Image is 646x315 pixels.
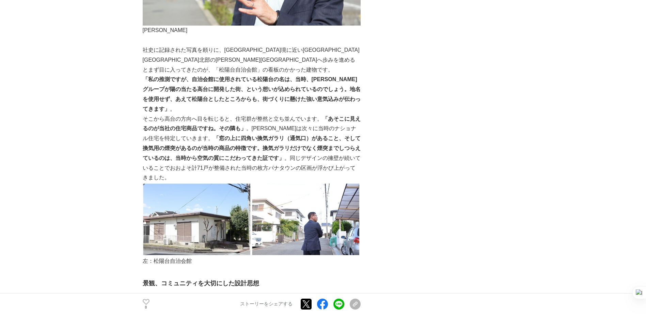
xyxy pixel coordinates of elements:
[143,256,361,266] p: 左：松陽台自治会館
[143,114,361,183] p: そこから高台の方向へ目を転じると、住宅群が整然と立ち並んでいます。 。[PERSON_NAME]は次々に当時のナショナル住宅を特定していきます。 。同じデザインの擁壁が続いていることでおおよそ計...
[143,76,361,111] strong: 「私の推測ですが、自治会館に使用されている松陽台の名は、当時、[PERSON_NAME]グループが陽の当たる高台に開発した街、という想いが込められているのでしょう。地名を使用せず、あえて松陽台と...
[143,183,361,256] img: thumbnail_cac97880-74a3-11ee-aa15-91e10cd26411.jpg
[240,301,293,307] p: ストーリーをシェアする
[143,135,361,161] strong: 「窓の上に四角い換気ガラリ（通気口）があること、そして換気用の煙突があるのが当時の商品の特徴です。換気ガラリだけでなく煙突までしつらえているのは、当時から空気の質にこだわってきた証です」
[143,45,361,75] p: 社史に記録された写真を頼りに、[GEOGRAPHIC_DATA]境に近い[GEOGRAPHIC_DATA][GEOGRAPHIC_DATA]北部の[PERSON_NAME][GEOGRAPHIC...
[143,306,149,309] p: 8
[143,280,259,287] strong: 景観、コミュニティを大切にした設計思想
[143,26,361,35] p: [PERSON_NAME]
[143,75,361,114] p: 。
